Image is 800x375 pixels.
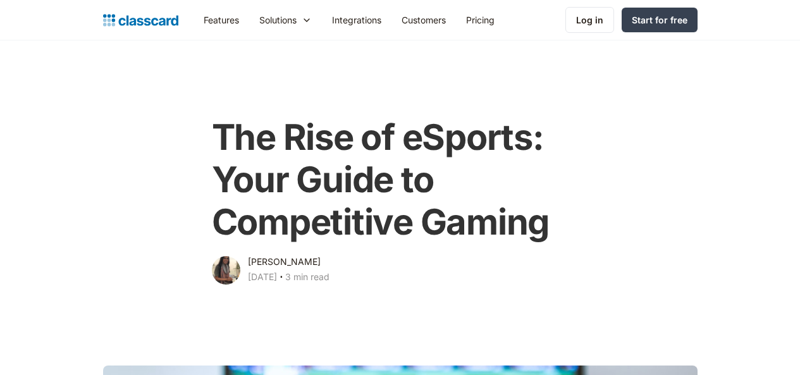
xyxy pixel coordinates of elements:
[391,6,456,34] a: Customers
[212,116,589,244] h1: The Rise of eSports: Your Guide to Competitive Gaming
[322,6,391,34] a: Integrations
[576,13,603,27] div: Log in
[259,13,297,27] div: Solutions
[456,6,505,34] a: Pricing
[277,269,285,287] div: ‧
[622,8,698,32] a: Start for free
[565,7,614,33] a: Log in
[103,11,178,29] a: Logo
[194,6,249,34] a: Features
[248,254,321,269] div: [PERSON_NAME]
[285,269,329,285] div: 3 min read
[248,269,277,285] div: [DATE]
[632,13,687,27] div: Start for free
